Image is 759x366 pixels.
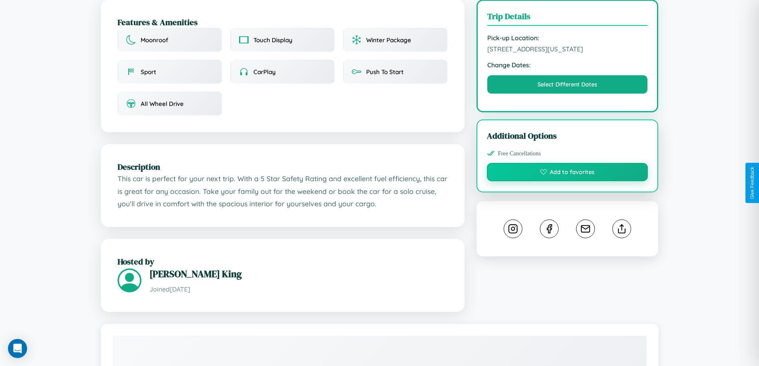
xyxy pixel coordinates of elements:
[487,61,648,69] strong: Change Dates:
[487,10,648,26] h3: Trip Details
[366,68,404,76] span: Push To Start
[118,172,448,210] p: This car is perfect for your next trip. With a 5 Star Safety Rating and excellent fuel efficiency...
[487,130,648,141] h3: Additional Options
[487,75,648,94] button: Select Different Dates
[118,256,448,267] h2: Hosted by
[749,167,755,199] div: Give Feedback
[487,163,648,181] button: Add to favorites
[366,36,411,44] span: Winter Package
[253,36,292,44] span: Touch Display
[8,339,27,358] div: Open Intercom Messenger
[487,45,648,53] span: [STREET_ADDRESS][US_STATE]
[149,267,448,280] h3: [PERSON_NAME] King
[141,36,168,44] span: Moonroof
[487,34,648,42] strong: Pick-up Location:
[149,284,448,295] p: Joined [DATE]
[118,16,448,28] h2: Features & Amenities
[253,68,276,76] span: CarPlay
[498,150,541,157] span: Free Cancellations
[141,68,156,76] span: Sport
[118,161,448,172] h2: Description
[141,100,184,108] span: All Wheel Drive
